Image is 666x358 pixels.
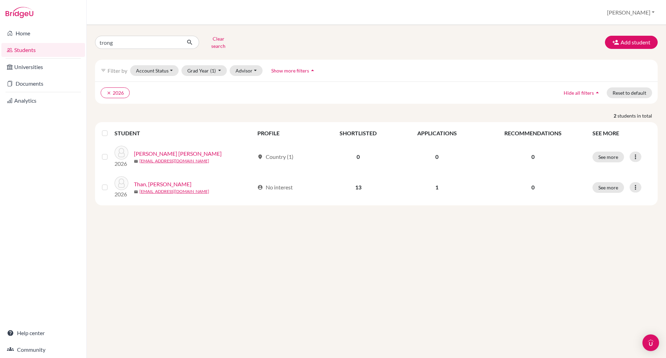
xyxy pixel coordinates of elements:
[134,180,191,188] a: Than, [PERSON_NAME]
[114,160,128,168] p: 2026
[396,172,477,203] td: 1
[1,77,85,91] a: Documents
[594,89,601,96] i: arrow_drop_up
[139,188,209,195] a: [EMAIL_ADDRESS][DOMAIN_NAME]
[642,334,659,351] div: Open Intercom Messenger
[607,87,652,98] button: Reset to default
[1,26,85,40] a: Home
[210,68,216,74] span: (1)
[114,125,253,142] th: STUDENT
[101,68,106,73] i: filter_list
[1,60,85,74] a: Universities
[1,43,85,57] a: Students
[257,185,263,190] span: account_circle
[592,182,624,193] button: See more
[114,176,128,190] img: Than, Trong Dan Thy
[230,65,263,76] button: Advisor
[134,159,138,163] span: mail
[257,154,263,160] span: location_on
[614,112,617,119] strong: 2
[257,153,293,161] div: Country (1)
[1,343,85,357] a: Community
[617,112,658,119] span: students in total
[6,7,33,18] img: Bridge-U
[139,158,209,164] a: [EMAIL_ADDRESS][DOMAIN_NAME]
[320,125,396,142] th: SHORTLISTED
[592,152,624,162] button: See more
[199,33,238,51] button: Clear search
[482,153,584,161] p: 0
[604,6,658,19] button: [PERSON_NAME]
[396,125,477,142] th: APPLICATIONS
[265,65,322,76] button: Show more filtersarrow_drop_up
[101,87,130,98] button: clear2026
[271,68,309,74] span: Show more filters
[588,125,655,142] th: SEE MORE
[108,67,127,74] span: Filter by
[396,142,477,172] td: 0
[1,326,85,340] a: Help center
[95,36,181,49] input: Find student by name...
[478,125,588,142] th: RECOMMENDATIONS
[482,183,584,191] p: 0
[309,67,316,74] i: arrow_drop_up
[114,190,128,198] p: 2026
[564,90,594,96] span: Hide all filters
[257,183,293,191] div: No interest
[130,65,179,76] button: Account Status
[134,190,138,194] span: mail
[106,91,111,95] i: clear
[1,94,85,108] a: Analytics
[134,150,222,158] a: [PERSON_NAME] [PERSON_NAME]
[253,125,320,142] th: PROFILE
[558,87,607,98] button: Hide all filtersarrow_drop_up
[114,146,128,160] img: Nguyen, Trong Thanh Binh
[320,142,396,172] td: 0
[605,36,658,49] button: Add student
[181,65,227,76] button: Grad Year(1)
[320,172,396,203] td: 13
